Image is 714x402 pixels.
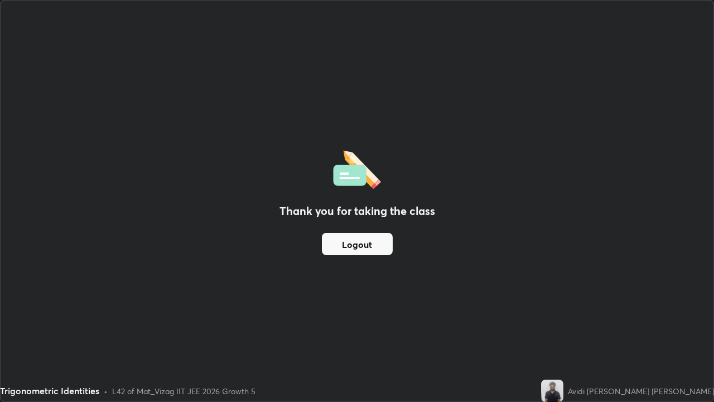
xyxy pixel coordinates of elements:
div: • [104,385,108,397]
h2: Thank you for taking the class [279,203,435,219]
img: fdab62d5ebe0400b85cf6e9720f7db06.jpg [541,380,563,402]
button: Logout [322,233,393,255]
div: Avidi [PERSON_NAME] [PERSON_NAME] [568,385,714,397]
div: L42 of Mat_Vizag IIT JEE 2026 Growth 5 [112,385,255,397]
img: offlineFeedback.1438e8b3.svg [333,147,381,189]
